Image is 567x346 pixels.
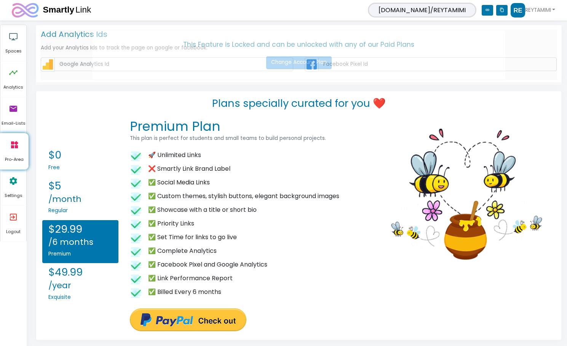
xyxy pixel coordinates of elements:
i: airplay [9,25,18,48]
i: content_copy [496,5,508,16]
h6: Free [48,165,112,171]
input: PayPal – The safer, easier way to pay online! [130,308,246,331]
a: REYTAMIMI [511,3,555,17]
img: bee-premium.png [378,119,555,266]
li: ✅ Showcase with a title or short bio [130,203,378,217]
span: Spaces [0,48,26,55]
small: /month [48,193,81,205]
i: link [482,5,493,16]
p: This plan is perfect for students and small teams to build personal projects. [130,134,378,143]
li: ✅ Custom themes, stylish buttons, elegant background images [130,190,378,203]
h2: $49.99 [48,266,112,291]
span: Settings [0,192,26,199]
h2: Plans specially curated for you ❤️ [42,97,555,110]
li: 🚀 Unlimited Links [130,149,378,162]
a: airplay Spaces [0,25,26,61]
span: Logout [0,229,26,235]
a: email Email-Lists [0,97,26,133]
a: widgets Pro-Area [0,133,28,169]
li: ✅ Link Performance Report [130,272,378,286]
span: Pro-Area [0,156,28,163]
h5: This Feature is Locked and can be unlocked with any of our Paid Plans [92,30,505,79]
li: ✅ Facebook Pixel and Google Analytics [130,258,378,272]
h6: Premium [48,251,112,257]
i: email [9,97,18,120]
a: exit_to_app Logout [0,206,26,241]
i: exit_to_app [9,206,18,229]
h2: $0 [48,149,112,162]
h6: Exquisite [48,294,112,300]
a: Change Account Plan [266,56,332,69]
i: settings [9,170,18,192]
small: /6 months [48,236,93,248]
span: Email-Lists [0,120,26,127]
a: settings Settings [0,170,26,205]
h2: $29.99 [48,223,112,248]
li: ✅ Set Time for links to go live [130,231,378,244]
li: ✅ Priority Links [130,217,378,231]
h2: $5 [48,180,112,205]
li: ✅ Billed Every 6 months [130,286,378,299]
li: ✅ Social Media Links [130,176,378,190]
span: Analytics [0,84,26,91]
i: widgets [10,133,19,156]
i: timeline [9,61,18,84]
span: [DOMAIN_NAME]/REYTAMIMI [368,3,476,17]
small: /year [48,279,71,291]
a: timeline Analytics [0,61,26,97]
h6: Regular [48,208,112,214]
h1: Premium Plan [130,119,378,134]
li: ✅ Complete Analytics [130,244,378,258]
li: ❌ Smartly Link Brand Label [130,162,378,176]
img: logo.svg [12,3,92,17]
